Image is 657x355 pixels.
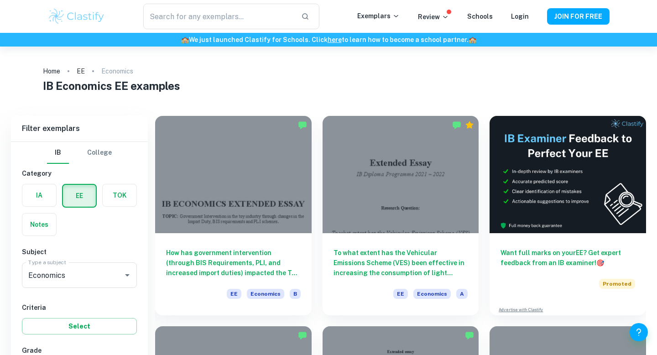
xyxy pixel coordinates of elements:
[630,323,648,341] button: Help and Feedback
[357,11,400,21] p: Exemplars
[47,142,112,164] div: Filter type choice
[499,307,543,313] a: Advertise with Clastify
[47,7,105,26] img: Clastify logo
[393,289,408,299] span: EE
[467,13,493,20] a: Schools
[22,318,137,334] button: Select
[547,8,610,25] button: JOIN FOR FREE
[63,185,96,207] button: EE
[298,120,307,130] img: Marked
[490,116,646,315] a: Want full marks on yourEE? Get expert feedback from an IB examiner!PromotedAdvertise with Clastify
[596,259,604,266] span: 🎯
[121,269,134,282] button: Open
[87,142,112,164] button: College
[22,168,137,178] h6: Category
[28,258,66,266] label: Type a subject
[227,289,241,299] span: EE
[490,116,646,233] img: Thumbnail
[2,35,655,45] h6: We just launched Clastify for Schools. Click to learn how to become a school partner.
[166,248,301,278] h6: How has government intervention (through BIS Requirements, PLI, and increased import duties) impa...
[43,65,60,78] a: Home
[43,78,615,94] h1: IB Economics EE examples
[298,331,307,340] img: Marked
[469,36,476,43] span: 🏫
[22,247,137,257] h6: Subject
[143,4,294,29] input: Search for any exemplars...
[599,279,635,289] span: Promoted
[22,214,56,235] button: Notes
[22,184,56,206] button: IA
[328,36,342,43] a: here
[465,331,474,340] img: Marked
[22,303,137,313] h6: Criteria
[334,248,468,278] h6: To what extent has the Vehicular Emissions Scheme (VES) been effective in increasing the consumpt...
[323,116,479,315] a: To what extent has the Vehicular Emissions Scheme (VES) been effective in increasing the consumpt...
[47,142,69,164] button: IB
[77,65,85,78] a: EE
[452,120,461,130] img: Marked
[418,12,449,22] p: Review
[501,248,635,268] h6: Want full marks on your EE ? Get expert feedback from an IB examiner!
[290,289,301,299] span: B
[101,66,133,76] p: Economics
[11,116,148,141] h6: Filter exemplars
[465,120,474,130] div: Premium
[456,289,468,299] span: A
[247,289,284,299] span: Economics
[511,13,529,20] a: Login
[155,116,312,315] a: How has government intervention (through BIS Requirements, PLI, and increased import duties) impa...
[413,289,451,299] span: Economics
[103,184,136,206] button: TOK
[181,36,189,43] span: 🏫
